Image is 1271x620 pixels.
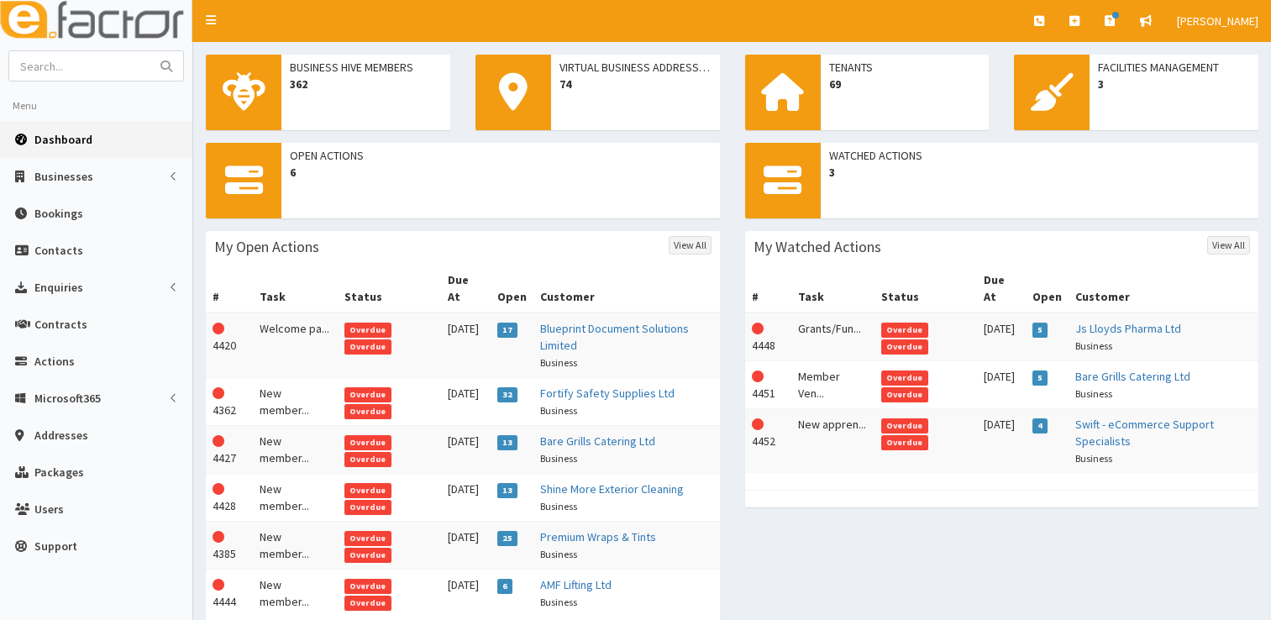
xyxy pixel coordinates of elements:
[881,387,928,402] span: Overdue
[497,323,518,338] span: 17
[253,522,338,570] td: New member...
[34,317,87,332] span: Contracts
[344,323,391,338] span: Overdue
[213,579,224,591] i: This Action is overdue!
[213,435,224,447] i: This Action is overdue!
[206,378,253,426] td: 4362
[1075,369,1190,384] a: Bare Grills Catering Ltd
[745,265,792,313] th: #
[344,339,391,355] span: Overdue
[34,169,93,184] span: Businesses
[540,481,684,497] a: Shine More Exterior Cleaning
[881,339,928,355] span: Overdue
[1075,452,1112,465] small: Business
[206,265,253,313] th: #
[497,387,518,402] span: 32
[344,596,391,611] span: Overdue
[338,265,441,313] th: Status
[34,354,75,369] span: Actions
[1098,76,1250,92] span: 3
[206,313,253,378] td: 4420
[34,280,83,295] span: Enquiries
[533,265,720,313] th: Customer
[881,435,928,450] span: Overdue
[791,361,874,409] td: Member Ven...
[441,570,490,617] td: [DATE]
[1075,321,1181,336] a: Js Lloyds Pharma Ltd
[540,529,656,544] a: Premium Wraps & Tints
[290,164,712,181] span: 6
[344,548,391,563] span: Overdue
[441,378,490,426] td: [DATE]
[344,531,391,546] span: Overdue
[1026,265,1069,313] th: Open
[540,386,675,401] a: Fortify Safety Supplies Ltd
[540,500,577,512] small: Business
[441,313,490,378] td: [DATE]
[497,435,518,450] span: 13
[214,239,319,255] h3: My Open Actions
[253,265,338,313] th: Task
[1032,370,1048,386] span: 5
[559,59,712,76] span: Virtual Business Addresses
[253,474,338,522] td: New member...
[1098,59,1250,76] span: Facilities Management
[669,236,712,255] a: View All
[540,577,612,592] a: AMF Lifting Ltd
[540,548,577,560] small: Business
[491,265,533,313] th: Open
[213,387,224,399] i: This Action is overdue!
[559,76,712,92] span: 74
[34,502,64,517] span: Users
[754,239,881,255] h3: My Watched Actions
[1032,418,1048,433] span: 4
[977,313,1026,361] td: [DATE]
[290,147,712,164] span: Open Actions
[441,522,490,570] td: [DATE]
[977,409,1026,474] td: [DATE]
[791,265,874,313] th: Task
[253,378,338,426] td: New member...
[540,356,577,369] small: Business
[206,522,253,570] td: 4385
[874,265,977,313] th: Status
[344,452,391,467] span: Overdue
[253,426,338,474] td: New member...
[540,452,577,465] small: Business
[34,132,92,147] span: Dashboard
[34,539,77,554] span: Support
[206,474,253,522] td: 4428
[344,404,391,419] span: Overdue
[290,76,442,92] span: 362
[344,435,391,450] span: Overdue
[829,164,1251,181] span: 3
[253,313,338,378] td: Welcome pa...
[497,579,513,594] span: 6
[829,59,981,76] span: Tenants
[441,265,490,313] th: Due At
[829,76,981,92] span: 69
[881,323,928,338] span: Overdue
[9,51,150,81] input: Search...
[791,409,874,474] td: New appren...
[34,391,101,406] span: Microsoft365
[290,59,442,76] span: Business Hive Members
[34,428,88,443] span: Addresses
[977,361,1026,409] td: [DATE]
[881,370,928,386] span: Overdue
[213,323,224,334] i: This Action is overdue!
[344,483,391,498] span: Overdue
[34,206,83,221] span: Bookings
[253,570,338,617] td: New member...
[752,323,764,334] i: This Action is overdue!
[34,465,84,480] span: Packages
[881,418,928,433] span: Overdue
[1177,13,1258,29] span: [PERSON_NAME]
[791,313,874,361] td: Grants/Fun...
[497,531,518,546] span: 25
[1032,323,1048,338] span: 5
[745,409,792,474] td: 4452
[344,387,391,402] span: Overdue
[213,483,224,495] i: This Action is overdue!
[34,243,83,258] span: Contacts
